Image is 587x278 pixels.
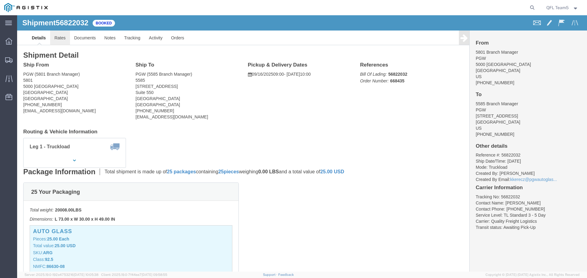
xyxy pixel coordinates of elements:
[4,3,48,12] img: logo
[485,272,580,277] span: Copyright © [DATE]-[DATE] Agistix Inc., All Rights Reserved
[263,273,278,276] a: Support
[546,4,569,11] span: QFL Team5
[546,4,579,11] button: QFL Team5
[24,273,98,276] span: Server: 2025.19.0-192a4753216
[278,273,294,276] a: Feedback
[17,15,587,272] iframe: FS Legacy Container
[74,273,98,276] span: [DATE] 10:05:38
[142,273,167,276] span: [DATE] 09:58:55
[101,273,167,276] span: Client: 2025.19.0-7f44ea7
